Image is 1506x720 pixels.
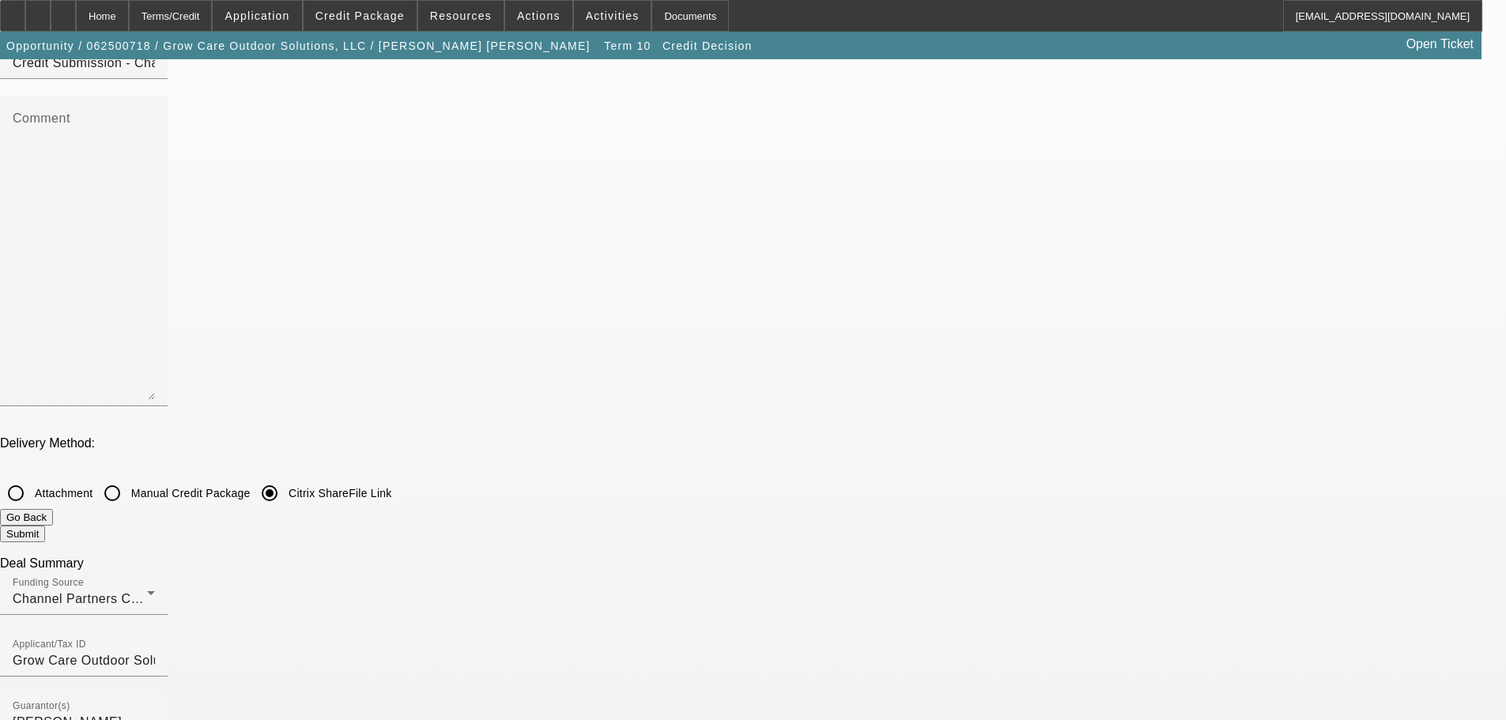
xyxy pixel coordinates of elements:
[600,32,655,60] button: Term 10
[13,639,86,650] mat-label: Applicant/Tax ID
[505,1,572,31] button: Actions
[304,1,417,31] button: Credit Package
[285,485,392,501] label: Citrix ShareFile Link
[1400,31,1480,58] a: Open Ticket
[128,485,251,501] label: Manual Credit Package
[13,701,70,711] mat-label: Guarantor(s)
[32,485,92,501] label: Attachment
[13,578,84,588] mat-label: Funding Source
[430,9,492,22] span: Resources
[662,40,753,52] span: Credit Decision
[225,9,289,22] span: Application
[213,1,301,31] button: Application
[604,40,651,52] span: Term 10
[517,9,561,22] span: Actions
[586,9,640,22] span: Activities
[13,592,222,605] span: Channel Partners Capital LLC (EF)
[659,32,757,60] button: Credit Decision
[315,9,405,22] span: Credit Package
[418,1,504,31] button: Resources
[574,1,651,31] button: Activities
[13,111,70,125] mat-label: Comment
[6,40,591,52] span: Opportunity / 062500718 / Grow Care Outdoor Solutions, LLC / [PERSON_NAME] [PERSON_NAME]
